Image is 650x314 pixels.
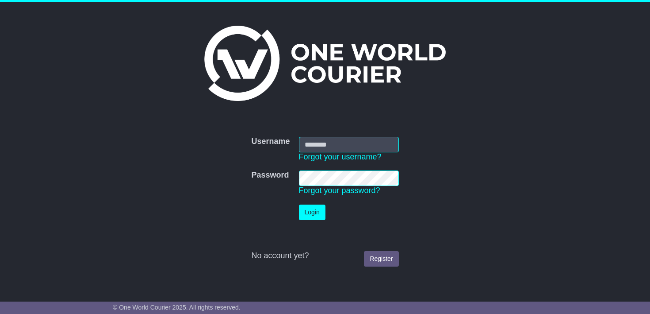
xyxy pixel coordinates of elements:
div: No account yet? [251,251,398,261]
label: Username [251,137,290,147]
button: Login [299,205,325,220]
label: Password [251,171,289,180]
a: Register [364,251,398,267]
a: Forgot your username? [299,152,382,161]
img: One World [204,26,446,101]
a: Forgot your password? [299,186,380,195]
span: © One World Courier 2025. All rights reserved. [113,304,241,311]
